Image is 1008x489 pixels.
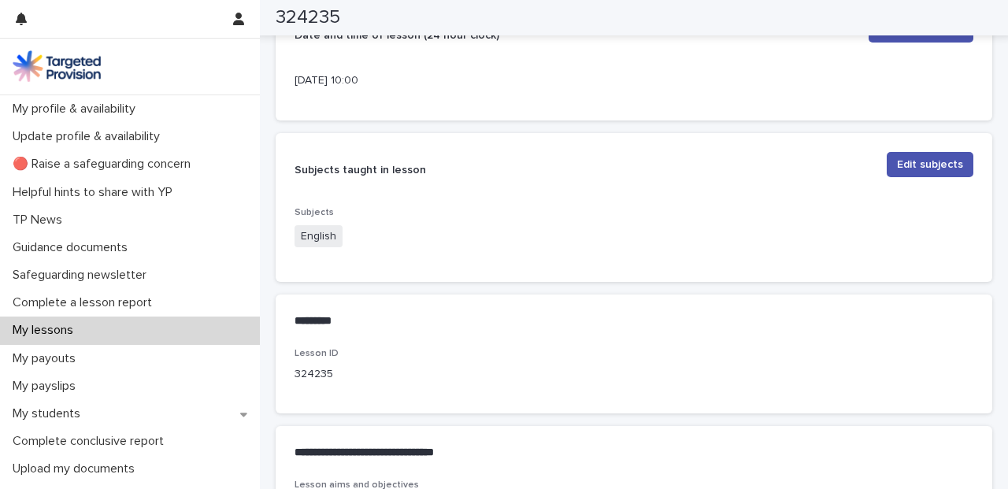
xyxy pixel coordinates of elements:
p: [DATE] 10:00 [295,72,508,89]
strong: Subjects taught in lesson [295,165,426,176]
p: Guidance documents [6,240,140,255]
img: M5nRWzHhSzIhMunXDL62 [13,50,101,82]
span: Subjects [295,208,334,217]
p: Safeguarding newsletter [6,268,159,283]
p: 🔴 Raise a safeguarding concern [6,157,203,172]
strong: Date and time of lesson (24 hour clock) [295,30,499,41]
p: My lessons [6,323,86,338]
p: My students [6,406,93,421]
p: TP News [6,213,75,228]
span: English [295,225,343,248]
span: Lesson ID [295,349,339,358]
p: My profile & availability [6,102,148,117]
p: Complete a lesson report [6,295,165,310]
p: My payouts [6,351,88,366]
button: Edit subjects [887,152,973,177]
p: 324235 [295,366,508,383]
p: Complete conclusive report [6,434,176,449]
h2: 324235 [276,6,340,29]
p: My payslips [6,379,88,394]
span: Edit subjects [897,157,963,172]
p: Update profile & availability [6,129,172,144]
p: Upload my documents [6,461,147,476]
p: Helpful hints to share with YP [6,185,185,200]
